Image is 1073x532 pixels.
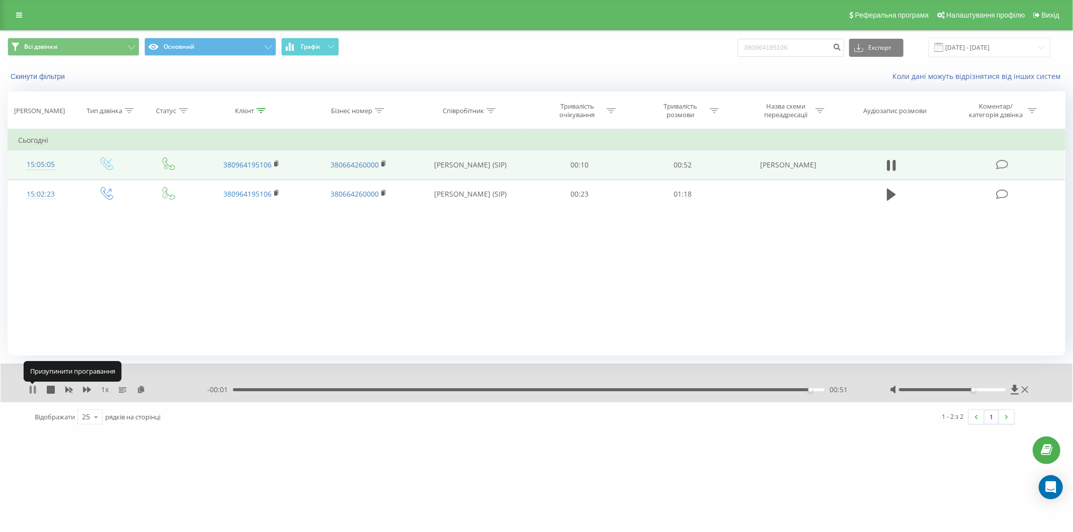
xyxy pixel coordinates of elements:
[223,189,272,199] a: 380964195106
[82,412,90,422] div: 25
[105,412,160,421] span: рядків на сторінці
[966,102,1025,119] div: Коментар/категорія дзвінка
[653,102,707,119] div: Тривалість розмови
[1042,11,1059,19] span: Вихід
[1039,475,1063,499] div: Open Intercom Messenger
[737,39,844,57] input: Пошук за номером
[942,411,964,421] div: 1 - 2 з 2
[946,11,1025,19] span: Налаштування профілю
[412,150,528,180] td: [PERSON_NAME] (SIP)
[8,38,139,56] button: Всі дзвінки
[156,107,177,115] div: Статус
[631,150,734,180] td: 00:52
[223,160,272,169] a: 380964195106
[331,107,372,115] div: Бізнес номер
[24,361,122,381] div: Призупинити програвання
[528,180,631,209] td: 00:23
[971,388,975,392] div: Accessibility label
[144,38,276,56] button: Основний
[281,38,339,56] button: Графік
[863,107,927,115] div: Аудіозапис розмови
[24,43,57,51] span: Всі дзвінки
[87,107,122,115] div: Тип дзвінка
[412,180,528,209] td: [PERSON_NAME] (SIP)
[8,72,70,81] button: Скинути фільтри
[855,11,929,19] span: Реферальна програма
[101,385,109,395] span: 1 x
[759,102,813,119] div: Назва схеми переадресації
[443,107,484,115] div: Співробітник
[892,71,1065,81] a: Коли дані можуть відрізнятися вiд інших систем
[331,160,379,169] a: 380664260000
[18,185,64,204] div: 15:02:23
[984,410,999,424] a: 1
[830,385,848,395] span: 00:51
[849,39,903,57] button: Експорт
[528,150,631,180] td: 00:10
[14,107,65,115] div: [PERSON_NAME]
[235,107,254,115] div: Клієнт
[207,385,233,395] span: - 00:01
[331,189,379,199] a: 380664260000
[35,412,75,421] span: Відображати
[550,102,604,119] div: Тривалість очікування
[8,130,1065,150] td: Сьогодні
[301,43,320,50] span: Графік
[631,180,734,209] td: 01:18
[18,155,64,174] div: 15:05:05
[808,388,812,392] div: Accessibility label
[734,150,842,180] td: [PERSON_NAME]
